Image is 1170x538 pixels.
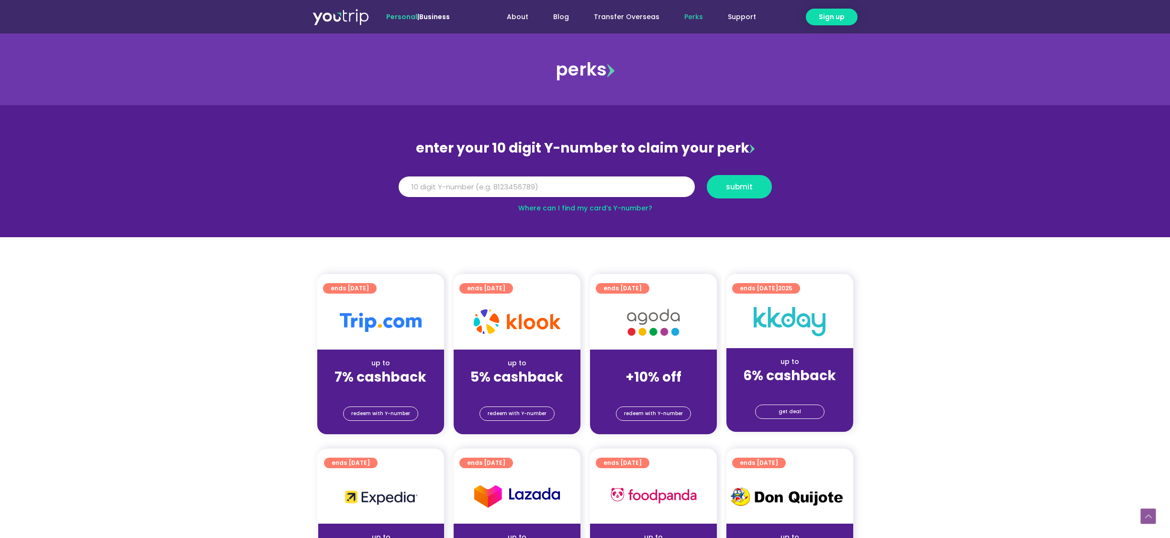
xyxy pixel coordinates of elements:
[740,283,792,294] span: ends [DATE]
[334,368,426,386] strong: 7% cashback
[732,283,800,294] a: ends [DATE]2025
[476,8,769,26] nav: Menu
[743,366,836,385] strong: 6% cashback
[616,406,691,421] a: redeem with Y-number
[624,407,683,420] span: redeem with Y-number
[596,283,649,294] a: ends [DATE]
[755,405,825,419] a: get deal
[459,283,513,294] a: ends [DATE]
[386,12,450,22] span: |
[806,9,858,25] a: Sign up
[494,8,541,26] a: About
[715,8,769,26] a: Support
[461,358,573,368] div: up to
[581,8,672,26] a: Transfer Overseas
[819,12,845,22] span: Sign up
[598,386,709,396] div: (for stays only)
[707,175,772,198] button: submit
[734,384,846,395] div: (for stays only)
[479,406,555,421] a: redeem with Y-number
[331,283,369,294] span: ends [DATE]
[470,368,563,386] strong: 5% cashback
[343,406,418,421] a: redeem with Y-number
[779,405,801,418] span: get deal
[323,283,377,294] a: ends [DATE]
[625,368,681,386] strong: +10% off
[596,458,649,468] a: ends [DATE]
[325,386,436,396] div: (for stays only)
[419,12,450,22] a: Business
[386,12,417,22] span: Personal
[332,458,370,468] span: ends [DATE]
[488,407,546,420] span: redeem with Y-number
[459,458,513,468] a: ends [DATE]
[603,458,642,468] span: ends [DATE]
[645,358,662,368] span: up to
[734,357,846,367] div: up to
[461,386,573,396] div: (for stays only)
[732,458,786,468] a: ends [DATE]
[399,176,695,198] input: 10 digit Y-number (e.g. 8123456789)
[467,283,505,294] span: ends [DATE]
[399,175,772,206] form: Y Number
[351,407,410,420] span: redeem with Y-number
[324,458,378,468] a: ends [DATE]
[325,358,436,368] div: up to
[467,458,505,468] span: ends [DATE]
[603,283,642,294] span: ends [DATE]
[541,8,581,26] a: Blog
[394,136,777,161] div: enter your 10 digit Y-number to claim your perk
[518,203,652,213] a: Where can I find my card’s Y-number?
[672,8,715,26] a: Perks
[778,284,792,292] span: 2025
[726,183,753,190] span: submit
[740,458,778,468] span: ends [DATE]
